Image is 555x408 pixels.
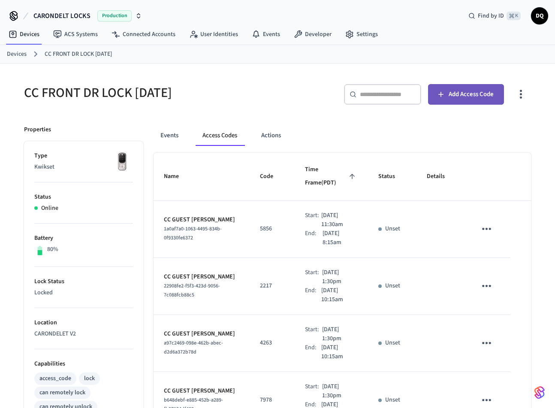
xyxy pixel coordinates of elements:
[182,27,245,42] a: User Identities
[507,12,521,20] span: ⌘ K
[196,125,244,146] button: Access Codes
[461,8,528,24] div: Find by ID⌘ K
[260,281,284,290] p: 2217
[164,329,240,338] p: CC GUEST [PERSON_NAME]
[322,268,357,286] p: [DATE] 1:30pm
[34,360,133,369] p: Capabilities
[24,84,272,102] h5: CC FRONT DR LOCK [DATE]
[385,338,400,348] p: Unset
[34,193,133,202] p: Status
[322,382,357,400] p: [DATE] 1:30pm
[33,11,90,21] span: CARONDELT LOCKS
[322,325,357,343] p: [DATE] 1:30pm
[305,229,322,247] div: End:
[385,281,400,290] p: Unset
[164,225,222,242] span: 1a0af7a0-1063-4495-834b-0f9330fe6372
[112,151,133,173] img: Yale Assure Touchscreen Wifi Smart Lock, Satin Nickel, Front
[164,387,240,396] p: CC GUEST [PERSON_NAME]
[321,343,357,361] p: [DATE] 10:15am
[478,12,504,20] span: Find by ID
[254,125,288,146] button: Actions
[34,163,133,172] p: Kwikset
[154,125,531,146] div: ant example
[321,211,357,229] p: [DATE] 11:30am
[41,204,58,213] p: Online
[164,282,220,299] span: 22908fe2-f5f3-423d-9056-7c088fcb88c5
[39,388,85,397] div: can remotely lock
[34,318,133,327] p: Location
[338,27,385,42] a: Settings
[154,125,185,146] button: Events
[428,84,504,105] button: Add Access Code
[34,288,133,297] p: Locked
[378,170,406,183] span: Status
[34,234,133,243] p: Battery
[532,8,547,24] span: DQ
[427,170,456,183] span: Details
[164,339,223,356] span: a97c2469-098e-462b-abec-d2d6a372b78d
[260,224,284,233] p: 5856
[287,27,338,42] a: Developer
[305,325,322,343] div: Start:
[305,211,321,229] div: Start:
[305,268,322,286] div: Start:
[2,27,46,42] a: Devices
[260,338,284,348] p: 4263
[164,170,190,183] span: Name
[34,151,133,160] p: Type
[164,215,240,224] p: CC GUEST [PERSON_NAME]
[45,50,112,59] a: CC FRONT DR LOCK [DATE]
[245,27,287,42] a: Events
[34,329,133,338] p: CARONDELET V2
[39,374,71,383] div: access_code
[385,224,400,233] p: Unset
[534,386,545,399] img: SeamLogoGradient.69752ec5.svg
[97,10,132,21] span: Production
[34,277,133,286] p: Lock Status
[46,27,105,42] a: ACS Systems
[260,396,284,405] p: 7978
[305,382,322,400] div: Start:
[24,125,51,134] p: Properties
[260,170,284,183] span: Code
[449,89,494,100] span: Add Access Code
[84,374,95,383] div: lock
[7,50,27,59] a: Devices
[305,286,321,304] div: End:
[531,7,548,24] button: DQ
[305,163,357,190] span: Time Frame(PDT)
[47,245,58,254] p: 80%
[305,343,321,361] div: End:
[164,272,240,281] p: CC GUEST [PERSON_NAME]
[385,396,400,405] p: Unset
[321,286,357,304] p: [DATE] 10:15am
[105,27,182,42] a: Connected Accounts
[323,229,358,247] p: [DATE] 8:15am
